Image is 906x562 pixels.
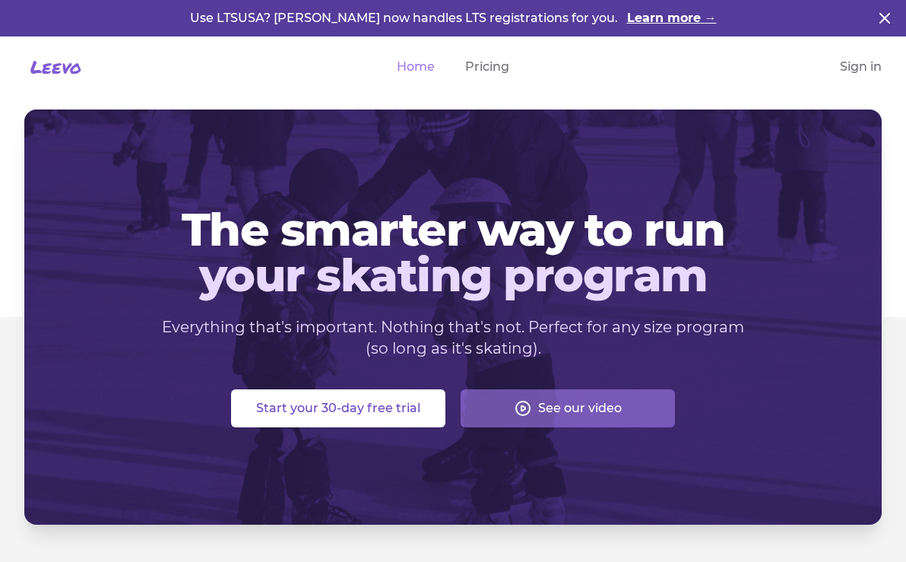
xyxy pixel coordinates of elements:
[161,316,745,359] p: Everything that's important. Nothing that's not. Perfect for any size program (so long as it's sk...
[705,11,717,25] span: →
[190,11,621,25] span: Use LTSUSA? [PERSON_NAME] now handles LTS registrations for you.
[461,389,675,427] button: See our video
[231,389,445,427] button: Start your 30-day free trial
[465,58,509,76] a: Pricing
[397,58,435,76] a: Home
[538,399,622,418] span: See our video
[840,58,882,76] a: Sign in
[49,252,857,298] span: your skating program
[627,9,717,27] a: Learn more
[24,55,81,79] a: Leevo
[49,207,857,252] span: The smarter way to run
